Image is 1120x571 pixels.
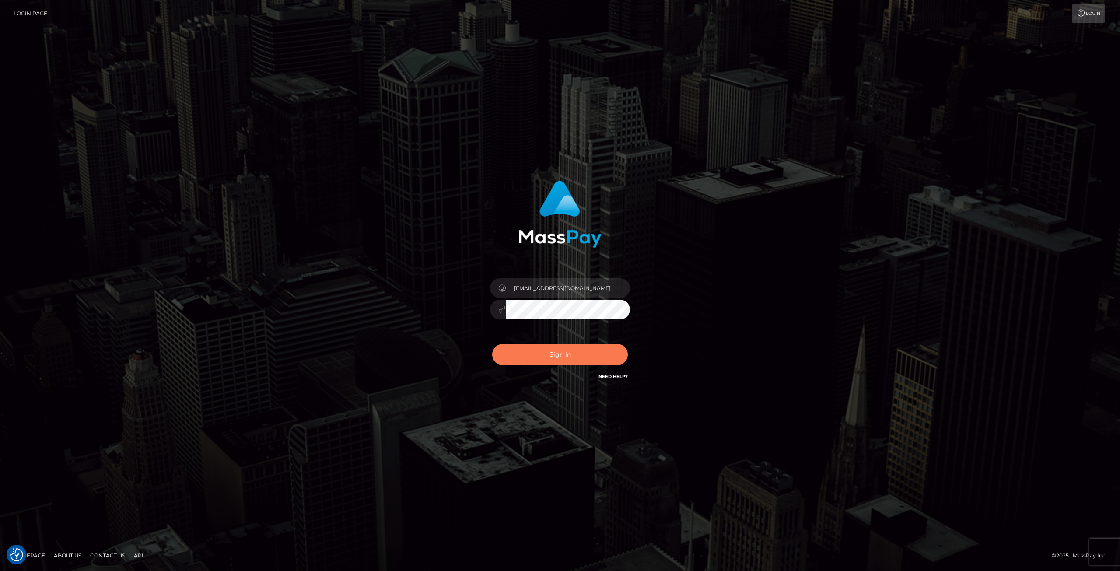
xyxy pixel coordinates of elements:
[492,344,628,365] button: Sign in
[598,374,628,379] a: Need Help?
[50,549,85,562] a: About Us
[87,549,129,562] a: Contact Us
[130,549,147,562] a: API
[1052,551,1113,560] div: © 2025 , MassPay Inc.
[518,181,602,248] img: MassPay Login
[10,548,23,561] img: Revisit consent button
[506,278,630,298] input: Username...
[1072,4,1105,23] a: Login
[10,549,49,562] a: Homepage
[10,548,23,561] button: Consent Preferences
[14,4,47,23] a: Login Page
